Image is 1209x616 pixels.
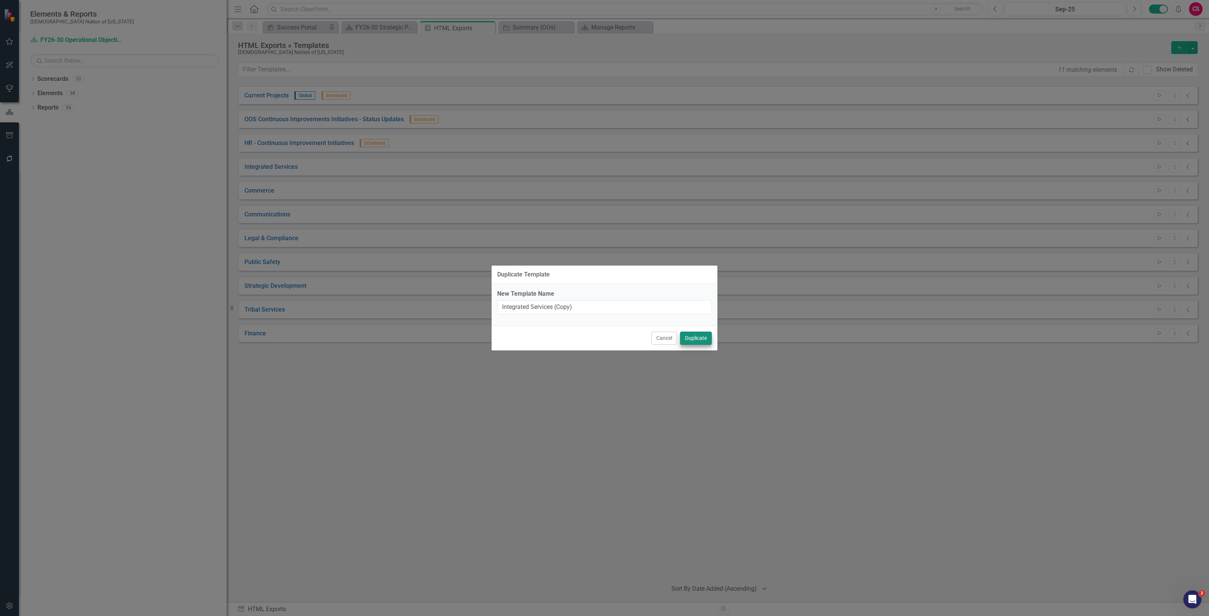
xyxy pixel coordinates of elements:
[1199,590,1205,596] span: 2
[497,290,712,298] label: New Template Name
[680,332,712,345] button: Duplicate
[1183,590,1201,608] iframe: Intercom live chat
[651,332,677,345] button: Cancel
[497,300,712,314] input: Name
[497,271,550,278] div: Duplicate Template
